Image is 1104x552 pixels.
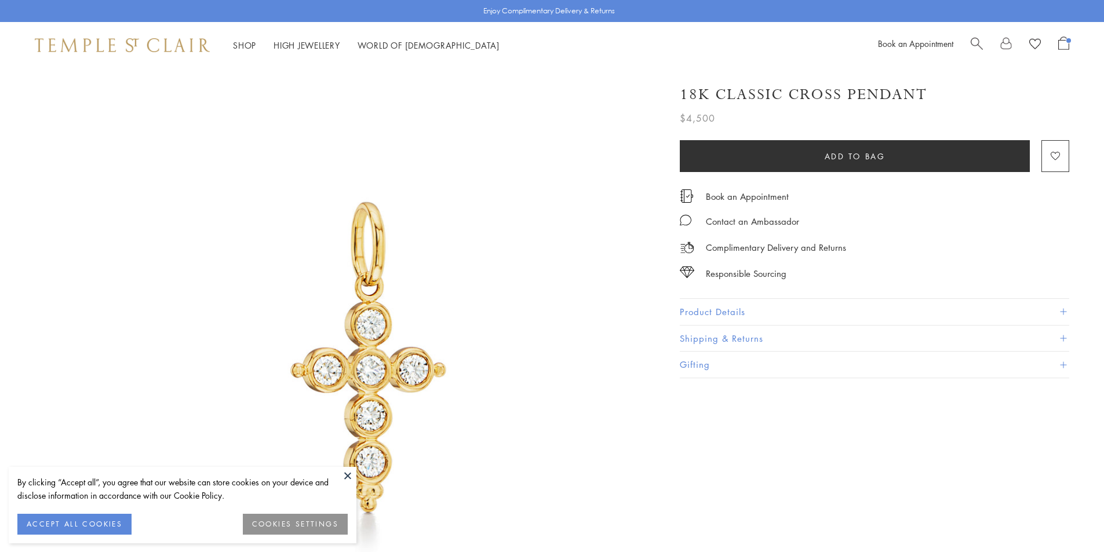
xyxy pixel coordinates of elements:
[680,189,694,203] img: icon_appointment.svg
[680,266,694,278] img: icon_sourcing.svg
[680,326,1069,352] button: Shipping & Returns
[243,514,348,535] button: COOKIES SETTINGS
[878,38,953,49] a: Book an Appointment
[1029,36,1041,54] a: View Wishlist
[274,39,340,51] a: High JewelleryHigh Jewellery
[971,36,983,54] a: Search
[706,214,799,229] div: Contact an Ambassador
[680,85,927,105] h1: 18K Classic Cross Pendant
[35,38,210,52] img: Temple St. Clair
[233,38,500,53] nav: Main navigation
[680,299,1069,325] button: Product Details
[233,39,256,51] a: ShopShop
[17,476,348,502] div: By clicking “Accept all”, you agree that our website can store cookies on your device and disclos...
[825,150,886,163] span: Add to bag
[680,352,1069,378] button: Gifting
[706,240,846,255] p: Complimentary Delivery and Returns
[680,240,694,255] img: icon_delivery.svg
[17,514,132,535] button: ACCEPT ALL COOKIES
[706,190,789,203] a: Book an Appointment
[706,266,786,281] div: Responsible Sourcing
[483,5,615,17] p: Enjoy Complimentary Delivery & Returns
[680,111,715,126] span: $4,500
[1046,498,1092,540] iframe: Gorgias live chat messenger
[358,39,500,51] a: World of [DEMOGRAPHIC_DATA]World of [DEMOGRAPHIC_DATA]
[1058,36,1069,54] a: Open Shopping Bag
[680,214,691,226] img: MessageIcon-01_2.svg
[680,140,1030,172] button: Add to bag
